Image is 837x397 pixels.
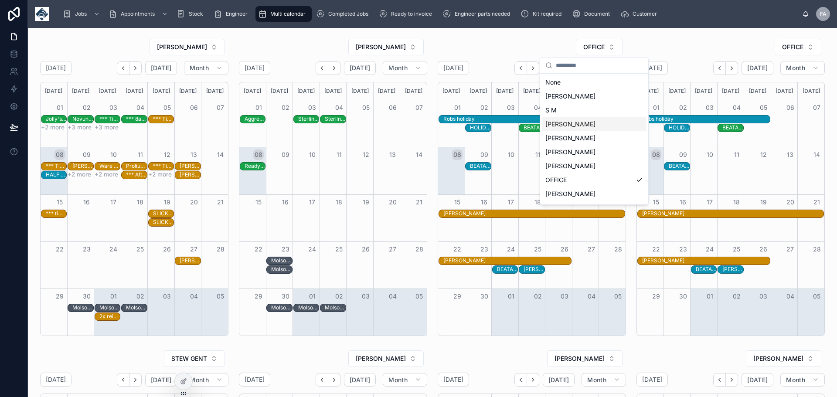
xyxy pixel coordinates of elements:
[189,102,199,113] button: 06
[669,124,689,132] div: HOLIDAY - Charlotte
[746,350,821,367] button: Select Button
[361,197,371,207] button: 19
[785,291,796,302] button: 04
[704,244,715,254] button: 24
[268,82,292,100] div: [DATE]
[361,244,371,254] button: 26
[732,244,742,254] button: 25
[780,61,825,75] button: Month
[145,373,177,387] button: [DATE]
[253,291,264,302] button: 29
[307,244,317,254] button: 24
[388,376,408,384] span: Month
[782,43,803,51] span: OFFICE
[108,102,119,113] button: 03
[46,64,66,72] h2: [DATE]
[678,244,688,254] button: 23
[316,61,328,75] button: Back
[443,115,475,122] div: Robs holiday
[527,373,539,387] button: Next
[150,39,225,55] button: Select Button
[82,291,92,302] button: 30
[189,291,199,302] button: 04
[239,82,427,336] div: Month View
[253,102,264,113] button: 01
[455,10,510,17] span: Engineer parts needed
[506,149,516,160] button: 10
[361,149,371,160] button: 12
[520,82,544,100] div: [DATE]
[383,373,427,387] button: Month
[95,124,119,131] button: +3 more
[253,244,264,254] button: 22
[785,149,796,160] button: 13
[54,291,65,302] button: 29
[438,82,626,336] div: Month View
[46,162,66,170] div: *** Timed 8am appointment *** A E Horder (Contracting) Ltd - 00323732 - 1 x De/re - BS7 8TL
[758,197,769,207] button: 19
[82,102,92,113] button: 02
[732,197,742,207] button: 18
[245,64,265,72] h2: [DATE]
[780,373,825,387] button: Month
[190,64,209,72] span: Month
[584,10,610,17] span: Document
[587,376,606,384] span: Month
[162,197,172,207] button: 19
[745,82,769,100] div: [DATE]
[414,197,425,207] button: 21
[547,350,623,367] button: Select Button
[82,149,92,160] button: 09
[307,102,317,113] button: 03
[704,102,715,113] button: 03
[184,61,228,75] button: Month
[439,82,463,100] div: [DATE]
[348,82,372,100] div: [DATE]
[493,82,517,100] div: [DATE]
[678,149,688,160] button: 09
[215,291,226,302] button: 05
[148,171,172,178] button: +2 more
[99,162,120,170] div: Ware Construction South West Limited - 1x deinstall - 1xde/re - timed 8am TAUNTON TA4 2DG
[388,149,398,160] button: 13
[162,149,172,160] button: 12
[642,115,674,122] div: Robs holiday
[68,124,92,131] button: +3 more
[184,373,228,387] button: Month
[241,82,265,100] div: [DATE]
[669,124,689,131] div: HOLIDAY - [GEOGRAPHIC_DATA]
[466,82,490,100] div: [DATE]
[545,148,595,156] span: [PERSON_NAME]
[785,102,796,113] button: 06
[678,197,688,207] button: 16
[651,291,661,302] button: 29
[313,6,374,22] a: Completed Jobs
[344,61,376,75] button: [DATE]
[348,350,424,367] button: Select Button
[540,74,648,204] div: Suggestions
[786,64,805,72] span: Month
[440,6,516,22] a: Engineer parts needed
[559,244,570,254] button: 26
[542,75,646,89] div: None
[479,149,490,160] button: 09
[54,197,65,207] button: 15
[586,291,597,302] button: 04
[135,197,146,207] button: 18
[545,106,557,115] span: S M
[586,244,597,254] button: 27
[376,6,438,22] a: Ready to invoice
[56,4,802,24] div: scrollable content
[40,82,228,336] div: Month View
[82,197,92,207] button: 16
[726,61,738,75] button: Next
[162,244,172,254] button: 26
[388,64,408,72] span: Month
[69,82,93,100] div: [DATE]
[54,102,65,113] button: 01
[414,291,425,302] button: 05
[135,102,146,113] button: 04
[215,197,226,207] button: 21
[108,291,119,302] button: 01
[117,373,129,387] button: Back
